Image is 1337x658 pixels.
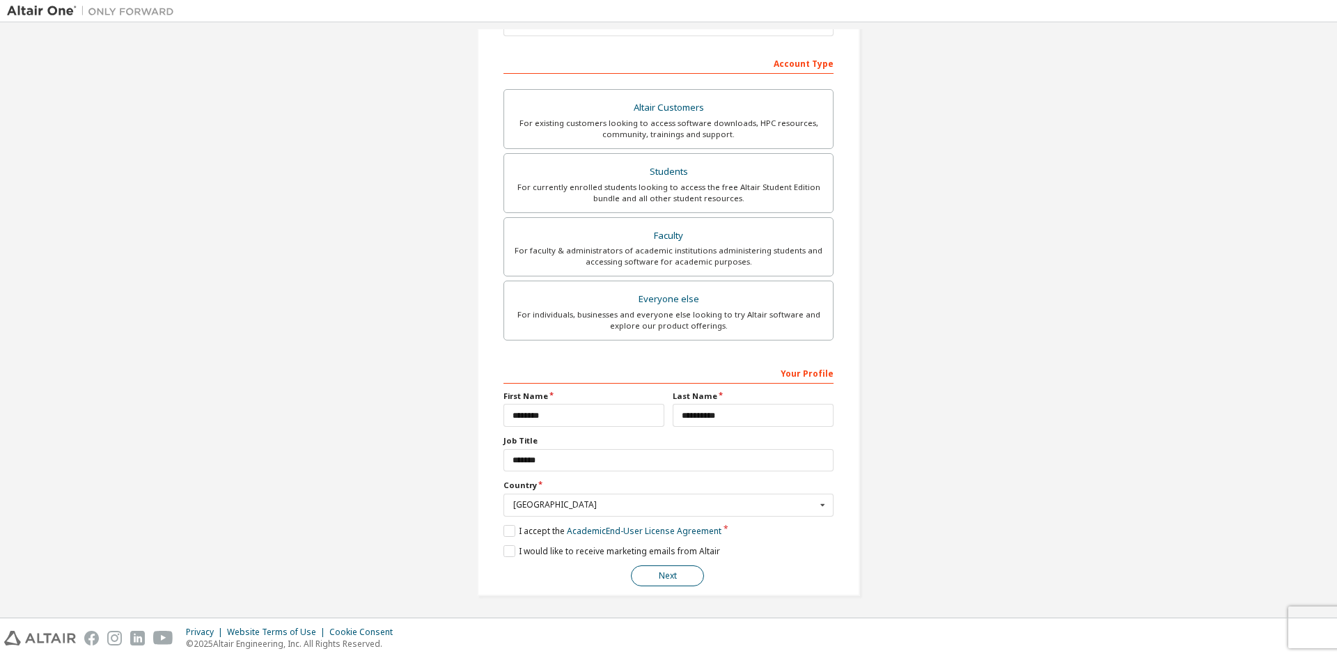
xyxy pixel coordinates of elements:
[503,52,834,74] div: Account Type
[503,435,834,446] label: Job Title
[503,525,721,537] label: I accept the
[513,98,824,118] div: Altair Customers
[513,226,824,246] div: Faculty
[227,627,329,638] div: Website Terms of Use
[130,631,145,645] img: linkedin.svg
[567,525,721,537] a: Academic End-User License Agreement
[513,501,816,509] div: [GEOGRAPHIC_DATA]
[513,245,824,267] div: For faculty & administrators of academic institutions administering students and accessing softwa...
[513,309,824,331] div: For individuals, businesses and everyone else looking to try Altair software and explore our prod...
[631,565,704,586] button: Next
[4,631,76,645] img: altair_logo.svg
[186,638,401,650] p: © 2025 Altair Engineering, Inc. All Rights Reserved.
[503,480,834,491] label: Country
[513,290,824,309] div: Everyone else
[7,4,181,18] img: Altair One
[513,118,824,140] div: For existing customers looking to access software downloads, HPC resources, community, trainings ...
[329,627,401,638] div: Cookie Consent
[153,631,173,645] img: youtube.svg
[503,545,720,557] label: I would like to receive marketing emails from Altair
[107,631,122,645] img: instagram.svg
[503,391,664,402] label: First Name
[673,391,834,402] label: Last Name
[84,631,99,645] img: facebook.svg
[503,361,834,384] div: Your Profile
[186,627,227,638] div: Privacy
[513,162,824,182] div: Students
[513,182,824,204] div: For currently enrolled students looking to access the free Altair Student Edition bundle and all ...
